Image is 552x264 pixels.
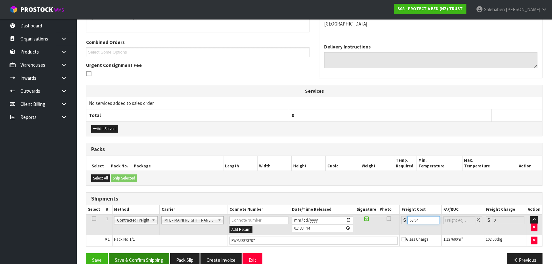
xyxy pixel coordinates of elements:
button: Ship Selected [111,174,137,182]
th: Package [132,156,223,171]
span: 1.137600 [443,237,458,242]
button: Add Service [91,125,118,133]
small: WMS [54,7,64,13]
span: Glass Charge [401,237,428,242]
th: Height [292,156,326,171]
input: Connote Number [229,237,398,245]
span: 1 [108,237,110,242]
td: No services added to sales order. [86,97,542,109]
strong: S08 - PROTECT A BED (NZ) TRUST [397,6,463,11]
th: Action [508,156,542,171]
td: m [441,235,484,246]
th: Pack No. [109,156,132,171]
span: 0 [292,112,294,118]
th: Signature [355,205,378,214]
th: Freight Cost [400,205,441,214]
th: Photo [378,205,400,214]
th: Select [86,156,109,171]
th: Connote Number [228,205,290,214]
th: Freight Charge [484,205,526,214]
th: Select [86,205,102,214]
th: Max. Temperature [462,156,508,171]
input: Freight Cost [407,216,439,224]
h3: Shipments [91,196,537,202]
th: Length [223,156,257,171]
button: Select All [91,174,110,182]
th: Action [526,205,542,214]
a: S08 - PROTECT A BED (NZ) TRUST [394,4,466,14]
th: Method [113,205,160,214]
th: Carrier [160,205,228,214]
input: Freight Charge [492,216,524,224]
th: Cubic [326,156,360,171]
th: Services [86,85,542,97]
button: Add Return [229,226,252,233]
span: 102.000 [486,237,498,242]
h3: Packs [91,146,537,152]
td: kg [484,235,526,246]
th: Weight [360,156,394,171]
th: # [102,205,113,214]
input: Connote Number [229,216,289,224]
sup: 3 [461,236,463,240]
img: cube-alt.png [10,5,18,13]
span: 1/1 [129,237,135,242]
th: Temp. Required [394,156,417,171]
span: MFL - MAINFREIGHT TRANSPORT LTD -CONWLA [164,216,215,224]
span: [PERSON_NAME] [506,6,540,12]
span: 1 [106,216,108,222]
span: ProStock [20,5,53,14]
th: FAF/RUC [441,205,484,214]
th: Width [257,156,291,171]
td: Pack No. [113,235,228,246]
label: Urgent Consignment Fee [86,62,142,69]
th: Total [86,109,289,121]
label: Combined Orders [86,39,125,46]
th: Min. Temperature [417,156,462,171]
input: Freight Adjustment [443,216,475,224]
span: Contracted Freight [117,216,149,224]
span: Salehaben [484,6,505,12]
th: Date/Time Released [290,205,355,214]
label: Delivery Instructions [324,43,371,50]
